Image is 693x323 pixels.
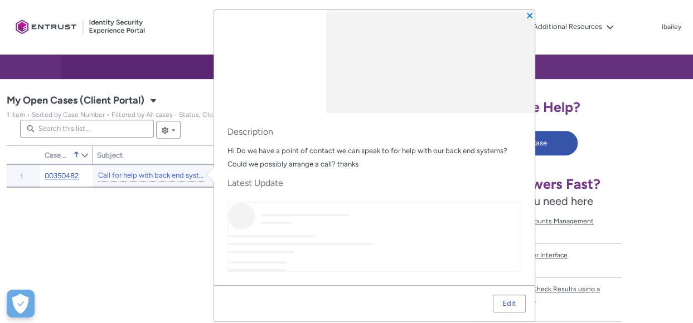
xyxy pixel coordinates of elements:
p: lbailey [662,23,681,31]
span: Hi Do we have a point of contact we can speak to for help with our back end systems? Could we pos... [227,146,507,168]
button: User Profile lbailey [661,21,682,32]
button: Select a List View: Cases [147,94,160,107]
a: 00350482 [45,170,79,182]
button: Additional Resources [530,18,617,35]
span: Dashboard - User Accounts Management [469,216,621,226]
div: Feed [227,202,521,272]
h1: Need Answers Fast? [469,175,621,193]
span: Onfido Studio - Builder Interface [469,250,621,260]
span: Case Number [45,151,71,159]
span: My Open Cases (Client Portal) [7,92,144,110]
div: Cookie Preferences [7,290,35,317]
span: Dashboard - Testing Check Results using a Sandbox Environment [469,284,621,304]
span: Latest Update [227,178,521,189]
a: Call for help with back end systems [98,170,205,182]
button: Close [526,11,534,19]
a: Edit [493,295,525,312]
span: My Open Cases (Client Portal) [7,111,310,119]
button: List View Controls [156,121,181,139]
button: Open Preferences [7,290,35,317]
span: Description [227,126,521,138]
div: Edit [502,295,516,312]
header: Highlights panel header [214,10,535,113]
input: Search this list... [20,120,154,138]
